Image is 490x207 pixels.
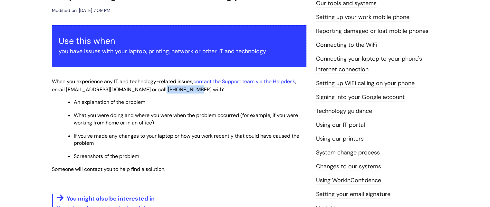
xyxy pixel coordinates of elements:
[316,55,422,74] a: Connecting your laptop to your phone's internet connection
[316,107,372,115] a: Technology guidance
[74,99,145,105] span: An explanation of the problem
[316,176,381,185] a: Using WorkInConfidence
[74,112,298,126] span: What you were doing and where you were when the problem occurred (for example, if you were workin...
[52,6,110,15] div: Modified on: [DATE] 7:09 PM
[193,78,295,85] a: contact the Support team via the Helpdesk
[316,93,405,102] a: Signing into your Google account
[59,46,300,56] p: you have issues with your laptop, printing, network or other IT and technology
[52,166,165,172] span: Someone will contact you to help find a solution.
[316,13,409,22] a: Setting up your work mobile phone
[316,41,377,49] a: Connecting to the WiFi
[74,133,299,146] span: If you’ve made any changes to your laptop or how you work recently that could have caused the pro...
[316,121,365,129] a: Using our IT portal
[316,135,364,143] a: Using our printers
[74,153,139,160] span: Screenshots of the problem
[316,27,428,35] a: Reporting damaged or lost mobile phones
[67,195,155,202] span: You might also be interested in
[316,149,380,157] a: System change process
[316,163,381,171] a: Changes to our systems
[316,190,390,199] a: Setting your email signature
[316,79,415,88] a: Setting up WiFi calling on your phone
[59,36,300,46] h3: Use this when
[52,78,296,93] span: When you experience any IT and technology-related issues, , email [EMAIL_ADDRESS][DOMAIN_NAME] or...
